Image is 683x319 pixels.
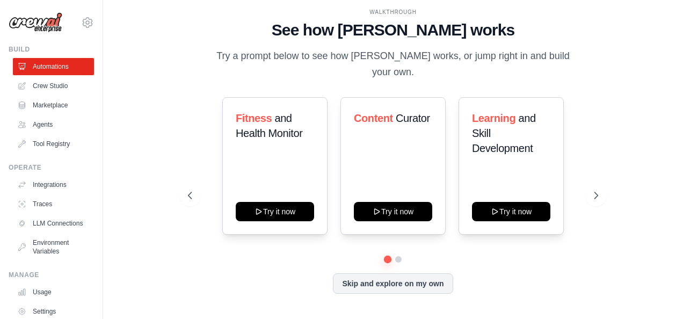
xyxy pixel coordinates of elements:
a: Automations [13,58,94,75]
h1: See how [PERSON_NAME] works [188,20,599,40]
span: Content [354,112,393,124]
div: Manage [9,271,94,279]
button: Try it now [354,202,432,221]
a: Marketplace [13,97,94,114]
a: Crew Studio [13,77,94,95]
span: Fitness [236,112,272,124]
span: and Health Monitor [236,112,302,139]
a: Environment Variables [13,234,94,260]
a: Tool Registry [13,135,94,153]
a: Agents [13,116,94,133]
img: Logo [9,12,62,33]
p: Try a prompt below to see how [PERSON_NAME] works, or jump right in and build your own. [213,48,573,80]
span: Learning [472,112,515,124]
span: and Skill Development [472,112,536,154]
a: Usage [13,284,94,301]
span: Curator [396,112,430,124]
a: LLM Connections [13,215,94,232]
button: Skip and explore on my own [333,273,453,294]
button: Try it now [236,202,314,221]
div: Build [9,45,94,54]
a: Integrations [13,176,94,193]
div: Operate [9,163,94,172]
a: Traces [13,195,94,213]
button: Try it now [472,202,550,221]
div: WALKTHROUGH [188,8,599,16]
